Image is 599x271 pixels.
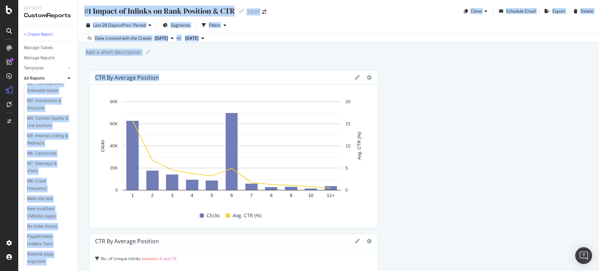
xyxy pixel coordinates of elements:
a: Weather page migration [27,251,73,265]
i: Edit report name [145,50,150,55]
text: 0 [345,187,348,193]
div: M3: Distribution & Structure [27,97,67,112]
div: Data crossed with the Crawls [95,35,152,41]
div: Weather page migration [27,251,67,265]
a: M7: Sitemaps & Visits [27,160,73,175]
div: + Create Report [24,31,53,38]
div: Filters [209,22,221,28]
div: Export [552,8,565,14]
button: [DATE] [182,34,207,42]
div: Manage Tables [24,44,53,52]
i: Edit report name [239,9,244,14]
div: M7: Sitemaps & Visits [27,160,66,175]
div: arrow-right-arrow-left [262,9,266,14]
a: Templates [24,65,66,72]
button: Delete [571,6,593,17]
div: M6: Canonicals [27,150,56,157]
text: Avg. CTR (%) [357,132,362,160]
div: M4: Content Quality & Link Anchors [27,115,68,130]
text: 80K [110,99,118,104]
text: 0 [115,187,118,193]
div: #1 Impact of Inlinks on Rank Position & CTR [84,6,235,16]
a: + Create Report [24,31,73,38]
a: Manage Reports [24,54,73,62]
text: 9 [290,193,292,198]
span: 4 and 10 [160,256,177,262]
a: All Reports [24,75,66,82]
text: 7 [250,193,253,198]
div: M5: Internal Linking & Redirects [27,132,68,147]
a: M4: Content Quality & Link Anchors [27,115,73,130]
text: 60K [110,121,118,126]
button: Last 28 DaysvsPrev. Period [84,20,154,31]
span: Segments [171,22,190,28]
div: Clone [471,8,482,14]
span: Clicks [207,211,220,220]
a: New modifiers CMS360 pages [27,205,73,220]
text: 40K [110,143,118,148]
div: Templates [24,65,44,72]
button: [DATE] [152,34,177,42]
text: 20K [110,165,118,171]
text: Clicks [100,140,105,152]
div: No Index Status [27,223,57,230]
button: Filters [199,20,229,31]
div: CTR By Average Position [95,74,159,81]
div: All Reports [24,75,45,82]
a: PageWorkers LinkBox Tests [27,233,73,248]
div: Open Intercom Messenger [575,247,592,264]
span: vs Prev. Period [118,22,146,28]
div: New modifiers CMS360 pages [27,205,68,220]
text: 5 [345,165,348,171]
a: M6: Canonicals [27,150,73,157]
text: 8 [270,193,272,198]
button: Schedule Email [496,6,536,17]
span: 2025 Sep. 13th [154,35,168,41]
text: 5 [211,193,213,198]
text: 15 [345,121,350,126]
div: M8: Crawl Frequency [27,178,66,192]
div: CustomReports [24,12,72,20]
text: 3 [171,193,173,198]
svg: A chart. [95,98,368,209]
text: 20 [345,99,350,104]
a: M3: Distribution & Structure [27,97,73,112]
text: 11+ [327,193,334,198]
a: No Index Status [27,223,73,230]
text: 6 [230,193,233,198]
div: Reports [24,6,72,12]
a: M2: Post Migration Indexable Issues [27,80,73,94]
text: 10 [345,143,350,148]
text: 2 [151,193,154,198]
div: TUI FI [247,8,259,15]
text: 10 [308,193,313,198]
span: Avg. CTR (%) [233,211,261,220]
button: Clone [461,6,490,17]
span: vs [177,35,182,41]
span: No. of Unique Inlinks [101,256,141,262]
a: M5: Internal Linking & Redirects [27,132,73,147]
div: CTR By Average Position [95,238,159,245]
button: Segments [160,20,193,31]
div: PageWorkers LinkBox Tests [27,233,67,248]
text: 4 [191,193,193,198]
span: between [142,256,159,262]
div: M2: Post Migration Indexable Issues [27,80,68,94]
span: Last 28 Days [93,22,118,28]
div: Schedule Email [506,8,536,14]
div: Meta title test [27,195,53,203]
div: Add a short description [85,49,141,56]
span: 2025 Aug. 12th [185,35,199,41]
button: Export [542,6,565,17]
div: Manage Reports [24,54,55,62]
a: M8: Crawl Frequency [27,178,73,192]
div: Delete [580,8,593,14]
div: CTR By Average PositionA chart.ClicksAvg. CTR (%) [89,70,378,228]
text: 1 [131,193,134,198]
a: Meta title test [27,195,73,203]
a: Manage Tables [24,44,73,52]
